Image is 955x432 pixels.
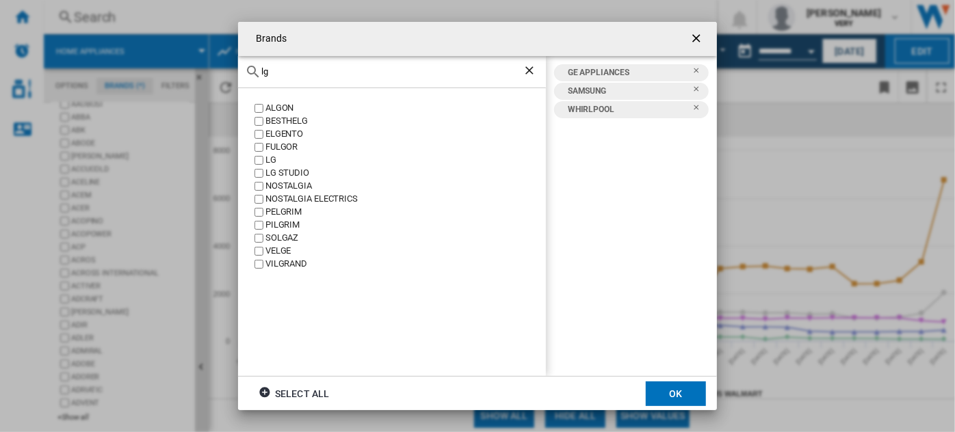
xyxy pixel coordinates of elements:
ng-md-icon: getI18NText('BUTTONS.CLOSE_DIALOG') [690,31,706,48]
div: LG STUDIO [265,167,546,180]
input: value.title [254,169,263,178]
input: value.title [254,182,263,191]
div: WHIRLPOOL [561,101,692,118]
div: Select all [259,381,329,406]
div: LG [265,154,546,167]
input: value.title [254,247,263,256]
input: value.title [254,208,263,217]
input: value.title [254,117,263,126]
div: NOSTALGIA [265,180,546,193]
div: VELGE [265,245,546,258]
div: GE APPLIANCES [561,64,692,81]
input: value.title [254,195,263,204]
ng-md-icon: Clear search [523,64,539,80]
div: PILGRIM [265,219,546,232]
md-dialog: Brands 16BRAND ... [238,22,717,411]
input: value.title [254,104,263,113]
button: OK [646,381,706,406]
button: getI18NText('BUTTONS.CLOSE_DIALOG') [684,25,711,53]
div: BESTHELG [265,115,546,128]
input: value.title [254,156,263,165]
ng-md-icon: Remove [692,103,709,120]
input: value.title [254,130,263,139]
div: ELGENTO [265,128,546,141]
div: PELGRIM [265,206,546,219]
input: value.title [254,221,263,230]
ng-md-icon: Remove [692,85,709,101]
div: ALGON [265,102,546,115]
div: SOLGAZ [265,232,546,245]
div: NOSTALGIA ELECTRICS [265,193,546,206]
input: Search [261,66,523,77]
div: VILGRAND [265,258,546,271]
input: value.title [254,143,263,152]
input: value.title [254,260,263,269]
input: value.title [254,234,263,243]
h4: Brands [249,32,287,46]
button: Select all [254,381,333,406]
div: FULGOR [265,141,546,154]
div: SAMSUNG [561,83,692,100]
ng-md-icon: Remove [692,66,709,83]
